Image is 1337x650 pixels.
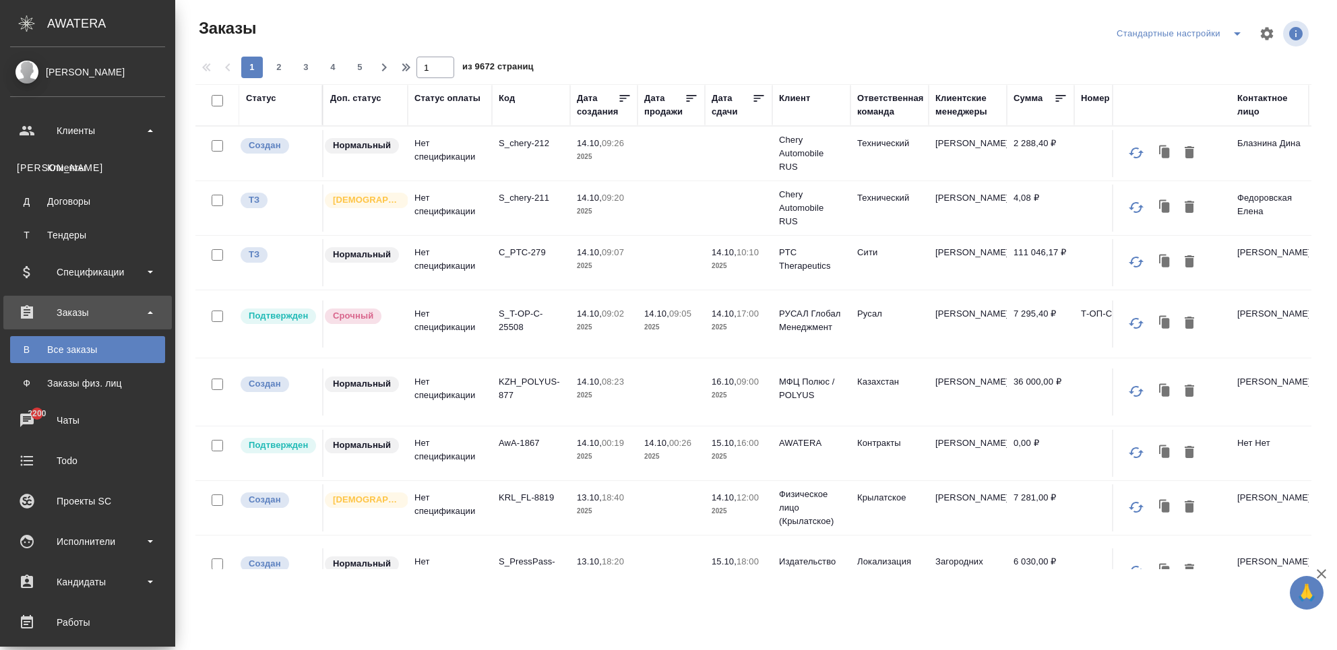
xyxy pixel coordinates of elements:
[249,309,308,323] p: Подтвержден
[577,138,602,148] p: 14.10,
[577,92,618,119] div: Дата создания
[47,10,175,37] div: AWATERA
[1152,195,1178,220] button: Клонировать
[1295,579,1318,607] span: 🙏
[330,92,381,105] div: Доп. статус
[929,239,1007,286] td: [PERSON_NAME]
[408,130,492,177] td: Нет спецификации
[712,377,737,387] p: 16.10,
[577,150,631,164] p: 2025
[712,450,766,463] p: 2025
[712,438,737,448] p: 15.10,
[602,556,624,566] p: 18:20
[929,368,1007,416] td: [PERSON_NAME]
[779,555,844,582] p: Издательство PressPass
[333,248,391,261] p: Нормальный
[577,556,602,566] p: 13.10,
[408,300,492,348] td: Нет спецификации
[779,188,844,228] p: Chery Automobile RUS
[10,302,165,323] div: Заказы
[644,92,685,119] div: Дата продажи
[850,185,929,232] td: Технический
[10,262,165,282] div: Спецификации
[323,555,401,573] div: Статус по умолчанию для стандартных заказов
[333,139,391,152] p: Нормальный
[850,130,929,177] td: Технический
[602,308,624,319] p: 09:02
[1159,365,1224,419] p: ООО «МНОГОФУНКЦИОНАЛЬНЫЙ ЦЕНТР ПОЛЮС»
[712,259,766,273] p: 2025
[850,430,929,477] td: Контракты
[333,557,391,571] p: Нормальный
[239,307,315,325] div: Выставляет КМ после уточнения всех необходимых деталей и получения согласия клиента на запуск. С ...
[3,444,172,478] a: Todo
[602,247,624,257] p: 09:07
[1231,185,1309,232] td: Федоровская Елена
[577,308,602,319] p: 14.10,
[602,138,624,148] p: 09:26
[10,410,165,430] div: Чаты
[644,438,669,448] p: 14.10,
[462,59,534,78] span: из 9672 страниц
[577,193,602,203] p: 14.10,
[712,92,752,119] div: Дата сдачи
[10,121,165,141] div: Клиенты
[602,492,624,502] p: 18:40
[1120,307,1152,339] button: Обновить
[333,493,400,507] p: [DEMOGRAPHIC_DATA]
[10,222,165,249] a: ТТендеры
[1237,92,1302,119] div: Контактное лицо
[239,375,315,393] div: Выставляется автоматически при создании заказа
[1007,130,1074,177] td: 2 288,40 ₽
[1231,368,1309,416] td: [PERSON_NAME]
[1178,140,1201,166] button: Удалить
[1152,140,1178,166] button: Клонировать
[239,246,315,264] div: Выставляет КМ при отправке заказа на расчет верстке (для тикета) или для уточнения сроков на прои...
[577,321,631,334] p: 2025
[10,451,165,471] div: Todo
[499,137,563,150] p: S_chery-212
[10,65,165,79] div: [PERSON_NAME]
[499,191,563,205] p: S_chery-211
[850,368,929,416] td: Казахстан
[1152,311,1178,336] button: Клонировать
[249,438,308,452] p: Подтвержден
[779,133,844,174] p: Chery Automobile RUS
[577,568,631,582] p: 2025
[333,193,400,207] p: [DEMOGRAPHIC_DATA]
[322,61,344,74] span: 4
[779,375,844,402] p: МФЦ Полюс / POLYUS
[737,308,759,319] p: 17:00
[935,92,1000,119] div: Клиентские менеджеры
[1231,130,1309,177] td: Блазнина Дина
[408,484,492,531] td: Нет спецификации
[20,407,54,420] span: 2200
[1120,246,1152,278] button: Обновить
[17,195,158,208] div: Договоры
[349,57,371,78] button: 5
[1081,92,1125,105] div: Номер PO
[249,557,281,571] p: Создан
[268,57,290,78] button: 2
[323,491,401,509] div: Выставляется автоматически для первых 3 заказов нового контактного лица. Особое внимание
[1120,375,1152,408] button: Обновить
[17,161,158,174] div: Клиенты
[249,248,259,261] p: ТЗ
[1120,436,1152,469] button: Обновить
[323,246,401,264] div: Статус по умолчанию для стандартных заказов
[577,505,631,518] p: 2025
[499,375,563,402] p: KZH_POLYUS-877
[1178,249,1201,275] button: Удалить
[408,185,492,232] td: Нет спецификации
[929,548,1007,595] td: Загородних Виктория
[10,154,165,181] a: [PERSON_NAME]Клиенты
[712,556,737,566] p: 15.10,
[929,185,1007,232] td: [PERSON_NAME]
[1007,484,1074,531] td: 7 281,00 ₽
[577,492,602,502] p: 13.10,
[1231,430,1309,477] td: Нет Нет
[737,247,759,257] p: 10:10
[1120,137,1152,169] button: Обновить
[10,370,165,397] a: ФЗаказы физ. лиц
[1007,368,1074,416] td: 36 000,00 ₽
